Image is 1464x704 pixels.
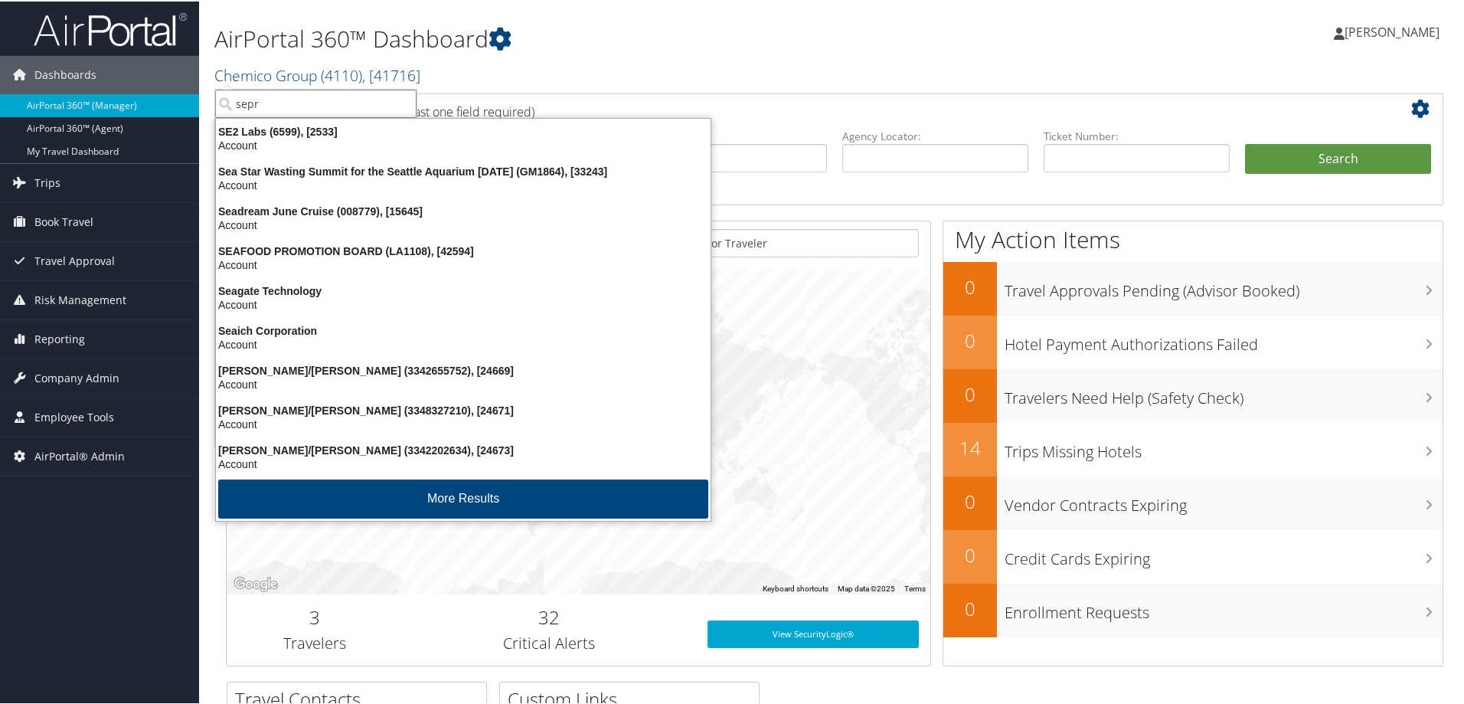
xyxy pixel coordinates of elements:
h3: Credit Cards Expiring [1005,539,1443,568]
span: [PERSON_NAME] [1345,22,1439,39]
a: View SecurityLogic® [707,619,919,647]
a: Chemico Group [214,64,420,84]
div: Seaich Corporation [207,323,720,336]
button: Keyboard shortcuts [763,582,828,593]
label: Last Name: [641,127,827,142]
span: Map data ©2025 [838,583,895,591]
div: SE2 Labs (6599), [2533] [207,123,720,137]
span: Travel Approval [34,241,115,279]
h3: Travelers [238,631,391,653]
a: 0Hotel Payment Authorizations Failed [943,314,1443,368]
h3: Hotel Payment Authorizations Failed [1005,325,1443,354]
label: Agency Locator: [842,127,1028,142]
h2: 0 [943,273,997,299]
a: [PERSON_NAME] [1334,8,1455,54]
span: Trips [34,162,60,201]
img: airportal-logo.png [34,10,187,46]
div: Account [207,456,720,470]
h2: 0 [943,326,997,352]
span: AirPortal® Admin [34,436,125,474]
a: Open this area in Google Maps (opens a new window) [230,573,281,593]
a: 0Enrollment Requests [943,582,1443,636]
h2: 14 [943,434,997,460]
h2: 0 [943,541,997,567]
div: SEAFOOD PROMOTION BOARD (LA1108), [42594] [207,243,720,257]
h2: 3 [238,603,391,629]
input: Search Accounts [215,88,417,116]
a: 0Travelers Need Help (Safety Check) [943,368,1443,421]
span: Employee Tools [34,397,114,435]
div: [PERSON_NAME]/[PERSON_NAME] (3348327210), [24671] [207,402,720,416]
div: Account [207,336,720,350]
label: Ticket Number: [1044,127,1230,142]
a: 0Travel Approvals Pending (Advisor Booked) [943,260,1443,314]
h3: Vendor Contracts Expiring [1005,486,1443,515]
img: Google [230,573,281,593]
h2: Airtinerary Lookup [238,95,1330,121]
span: Book Travel [34,201,93,240]
h2: 0 [943,487,997,513]
div: Account [207,416,720,430]
span: Company Admin [34,358,119,396]
div: Account [207,257,720,270]
div: Account [207,177,720,191]
span: , [ 41716 ] [362,64,420,84]
h2: 0 [943,594,997,621]
div: Account [207,296,720,310]
h1: My Action Items [943,222,1443,254]
h2: 0 [943,380,997,406]
h2: 32 [414,603,685,629]
div: Sea Star Wasting Summit for the Seattle Aquarium [DATE] (GM1864), [33243] [207,163,720,177]
a: 0Credit Cards Expiring [943,529,1443,582]
div: [PERSON_NAME]/[PERSON_NAME] (3342202634), [24673] [207,442,720,456]
span: Risk Management [34,280,126,318]
div: Account [207,217,720,231]
h3: Enrollment Requests [1005,593,1443,622]
h3: Travelers Need Help (Safety Check) [1005,378,1443,408]
div: [PERSON_NAME]/[PERSON_NAME] (3342655752), [24669] [207,362,720,376]
span: Dashboards [34,54,96,93]
div: Account [207,137,720,151]
div: Account [207,376,720,390]
a: Terms (opens in new tab) [904,583,926,591]
div: Seadream June Cruise (008779), [15645] [207,203,720,217]
div: Seagate Technology [207,283,720,296]
h3: Travel Approvals Pending (Advisor Booked) [1005,271,1443,300]
a: 0Vendor Contracts Expiring [943,475,1443,529]
a: 14Trips Missing Hotels [943,421,1443,475]
span: (at least one field required) [388,102,534,119]
h1: AirPortal 360™ Dashboard [214,21,1041,54]
h3: Critical Alerts [414,631,685,653]
button: Search [1245,142,1431,173]
span: ( 4110 ) [321,64,362,84]
input: Search for Traveler [649,228,919,256]
h3: Trips Missing Hotels [1005,432,1443,461]
span: Reporting [34,319,85,357]
button: More Results [218,478,708,517]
